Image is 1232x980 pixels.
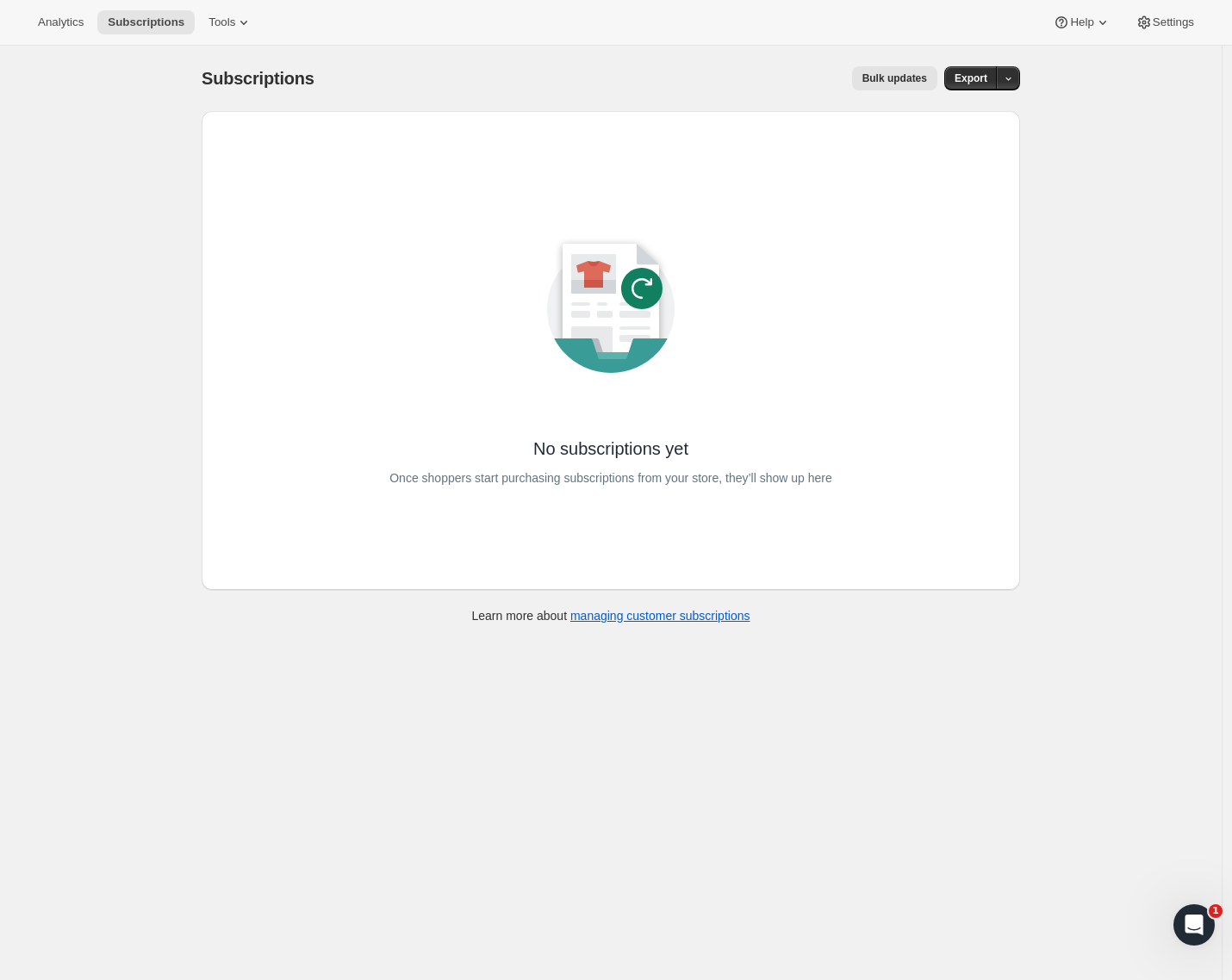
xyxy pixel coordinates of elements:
button: Settings [1125,10,1204,34]
p: Once shoppers start purchasing subscriptions from your store, they’ll show up here [389,466,832,490]
span: Export [955,71,987,85]
span: Analytics [38,16,84,29]
button: Export [944,66,998,90]
span: 1 [1209,904,1223,918]
p: No subscriptions yet [533,437,688,461]
span: Subscriptions [108,16,184,29]
span: Settings [1153,16,1194,29]
p: Learn more about [472,607,750,624]
span: Tools [208,16,235,29]
span: Help [1070,16,1093,29]
button: Tools [198,10,263,34]
button: Bulk updates [852,66,937,90]
span: Bulk updates [862,71,927,85]
span: Subscriptions [202,69,314,88]
a: managing customer subscriptions [570,609,750,623]
button: Analytics [28,10,94,34]
button: Help [1042,10,1121,34]
iframe: Intercom live chat [1173,904,1215,946]
button: Subscriptions [97,10,195,34]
